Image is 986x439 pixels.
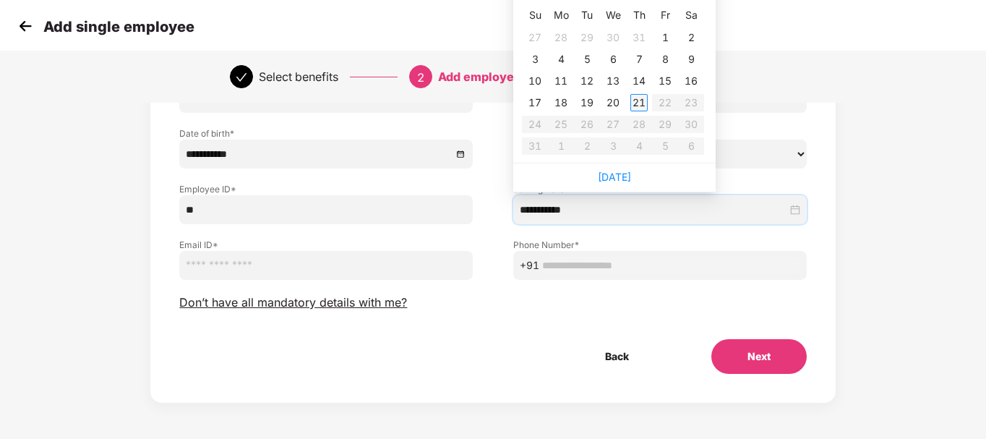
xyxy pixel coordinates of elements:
th: We [600,4,626,27]
td: 2025-08-02 [678,27,704,48]
div: 20 [604,94,622,111]
div: 14 [630,72,648,90]
td: 2025-07-27 [522,27,548,48]
td: 2025-08-13 [600,70,626,92]
td: 2025-07-28 [548,27,574,48]
div: 2 [682,29,700,46]
div: 13 [604,72,622,90]
div: 5 [578,51,596,68]
p: Add single employee [43,18,194,35]
th: Fr [652,4,678,27]
th: Th [626,4,652,27]
div: 6 [604,51,622,68]
td: 2025-08-12 [574,70,600,92]
td: 2025-07-30 [600,27,626,48]
td: 2025-08-11 [548,70,574,92]
td: 2025-07-29 [574,27,600,48]
td: 2025-08-19 [574,92,600,114]
td: 2025-08-16 [678,70,704,92]
div: 8 [656,51,674,68]
div: 29 [578,29,596,46]
td: 2025-08-09 [678,48,704,70]
div: 12 [578,72,596,90]
div: 9 [682,51,700,68]
label: Date of birth [179,127,473,140]
td: 2025-07-31 [626,27,652,48]
span: check [236,72,247,83]
td: 2025-08-21 [626,92,652,114]
td: 2025-08-07 [626,48,652,70]
div: 17 [526,94,544,111]
td: 2025-08-04 [548,48,574,70]
div: 18 [552,94,570,111]
td: 2025-08-14 [626,70,652,92]
div: 15 [656,72,674,90]
td: 2025-08-01 [652,27,678,48]
span: +91 [520,257,539,273]
div: 11 [552,72,570,90]
td: 2025-08-06 [600,48,626,70]
th: Tu [574,4,600,27]
th: Su [522,4,548,27]
label: Employee ID [179,183,473,195]
div: 21 [630,94,648,111]
div: 3 [526,51,544,68]
label: Email ID [179,239,473,251]
button: Next [711,339,807,374]
td: 2025-08-17 [522,92,548,114]
td: 2025-08-05 [574,48,600,70]
div: 28 [552,29,570,46]
button: Back [569,339,665,374]
td: 2025-08-15 [652,70,678,92]
span: Don’t have all mandatory details with me? [179,295,407,310]
td: 2025-08-08 [652,48,678,70]
div: 27 [526,29,544,46]
div: 31 [630,29,648,46]
a: [DATE] [598,171,631,183]
td: 2025-08-10 [522,70,548,92]
img: svg+xml;base64,PHN2ZyB4bWxucz0iaHR0cDovL3d3dy53My5vcmcvMjAwMC9zdmciIHdpZHRoPSIzMCIgaGVpZ2h0PSIzMC... [14,15,36,37]
div: Select benefits [259,65,338,88]
td: 2025-08-18 [548,92,574,114]
div: 1 [656,29,674,46]
div: Add employee details [438,65,563,88]
td: 2025-08-20 [600,92,626,114]
div: 7 [630,51,648,68]
div: 10 [526,72,544,90]
div: 30 [604,29,622,46]
div: 4 [552,51,570,68]
td: 2025-08-03 [522,48,548,70]
div: 16 [682,72,700,90]
th: Sa [678,4,704,27]
th: Mo [548,4,574,27]
label: Phone Number [513,239,807,251]
div: 19 [578,94,596,111]
span: 2 [417,70,424,85]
